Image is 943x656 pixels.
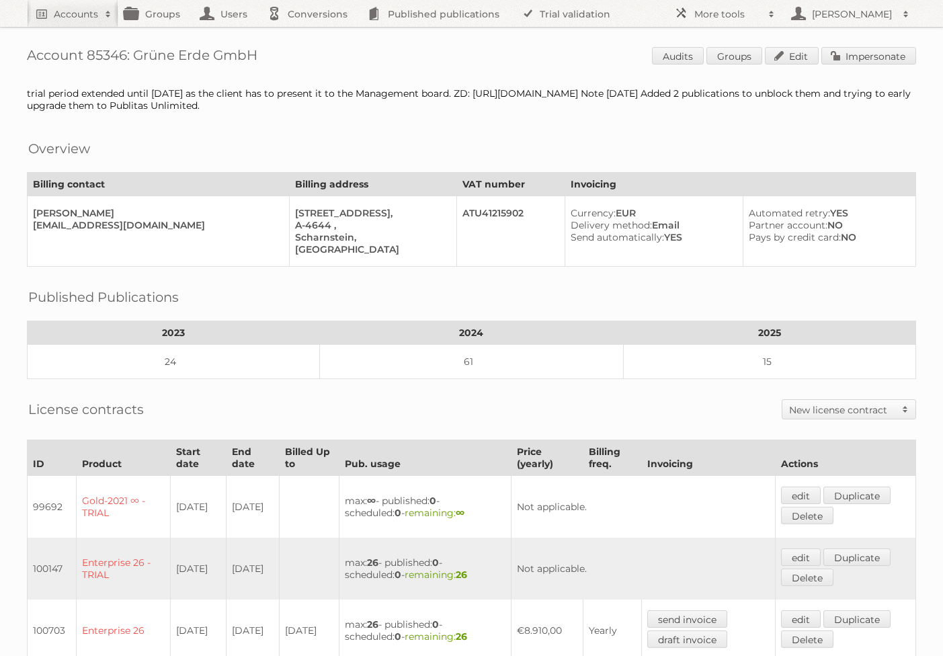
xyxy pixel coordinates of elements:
h2: [PERSON_NAME] [809,7,896,21]
strong: 26 [367,618,378,630]
div: YES [749,207,905,219]
th: Start date [170,440,226,476]
th: Product [77,440,171,476]
th: Invoicing [641,440,775,476]
span: remaining: [405,507,464,519]
td: 61 [319,345,623,379]
td: Not applicable. [511,538,775,600]
span: Pays by credit card: [749,231,841,243]
th: Billing contact [28,173,290,196]
td: [DATE] [226,476,279,538]
a: edit [781,487,821,504]
div: YES [571,231,732,243]
div: [GEOGRAPHIC_DATA] [295,243,446,255]
th: Actions [776,440,916,476]
strong: 26 [456,569,467,581]
h2: More tools [694,7,762,21]
td: 24 [28,345,320,379]
td: [DATE] [170,538,226,600]
th: Pub. usage [339,440,511,476]
td: [DATE] [226,538,279,600]
a: New license contract [782,400,915,419]
th: Invoicing [565,173,916,196]
a: Duplicate [823,610,891,628]
h2: Accounts [54,7,98,21]
strong: 26 [456,630,467,643]
span: Delivery method: [571,219,652,231]
div: NO [749,231,905,243]
h2: License contracts [28,399,144,419]
strong: 0 [395,507,401,519]
td: Enterprise 26 - TRIAL [77,538,171,600]
strong: ∞ [367,495,376,507]
div: [EMAIL_ADDRESS][DOMAIN_NAME] [33,219,278,231]
th: Billing address [289,173,457,196]
th: 2025 [624,321,916,345]
a: Impersonate [821,47,916,65]
span: Toggle [895,400,915,419]
a: Delete [781,630,833,648]
span: Send automatically: [571,231,664,243]
th: Billed Up to [279,440,339,476]
td: Gold-2021 ∞ - TRIAL [77,476,171,538]
h2: Published Publications [28,287,179,307]
td: [DATE] [170,476,226,538]
th: Billing freq. [583,440,641,476]
div: trial period extended until [DATE] as the client has to present it to the Management board. ZD: [... [27,87,916,112]
a: edit [781,610,821,628]
div: Scharnstein, [295,231,446,243]
strong: ∞ [456,507,464,519]
td: ATU41215902 [457,196,565,267]
span: Currency: [571,207,616,219]
th: ID [28,440,77,476]
div: [STREET_ADDRESS], [295,207,446,219]
h1: Account 85346: Grüne Erde GmbH [27,47,916,67]
th: End date [226,440,279,476]
h2: New license contract [789,403,895,417]
strong: 0 [395,569,401,581]
a: draft invoice [647,630,727,648]
div: Email [571,219,732,231]
td: 99692 [28,476,77,538]
a: Duplicate [823,548,891,566]
a: send invoice [647,610,727,628]
div: NO [749,219,905,231]
a: Duplicate [823,487,891,504]
span: remaining: [405,630,467,643]
strong: 0 [395,630,401,643]
a: edit [781,548,821,566]
a: Edit [765,47,819,65]
td: Not applicable. [511,476,775,538]
div: A-4644 , [295,219,446,231]
th: VAT number [457,173,565,196]
span: Automated retry: [749,207,830,219]
td: max: - published: - scheduled: - [339,476,511,538]
span: remaining: [405,569,467,581]
h2: Overview [28,138,90,159]
span: Partner account: [749,219,827,231]
a: Delete [781,507,833,524]
a: Delete [781,569,833,586]
th: 2024 [319,321,623,345]
th: 2023 [28,321,320,345]
div: [PERSON_NAME] [33,207,278,219]
td: 100147 [28,538,77,600]
th: Price (yearly) [511,440,583,476]
td: 15 [624,345,916,379]
strong: 0 [432,618,439,630]
a: Groups [706,47,762,65]
strong: 0 [432,557,439,569]
a: Audits [652,47,704,65]
td: max: - published: - scheduled: - [339,538,511,600]
div: EUR [571,207,732,219]
strong: 0 [429,495,436,507]
strong: 26 [367,557,378,569]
